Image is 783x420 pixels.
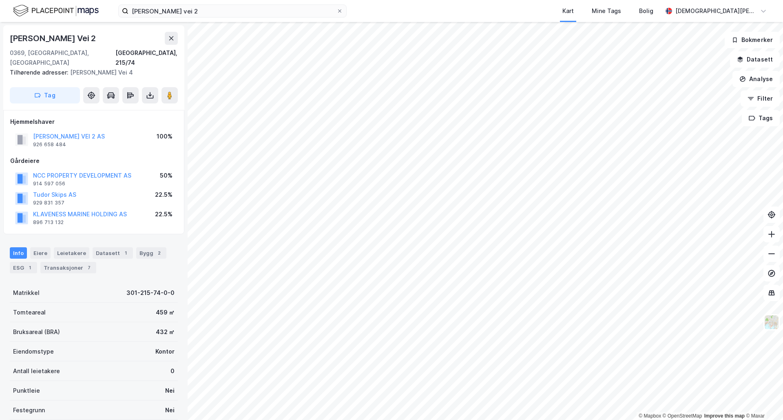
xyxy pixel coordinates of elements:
[30,247,51,259] div: Eiere
[128,5,336,17] input: Søk på adresse, matrikkel, gårdeiere, leietakere eller personer
[10,156,177,166] div: Gårdeiere
[13,386,40,396] div: Punktleie
[592,6,621,16] div: Mine Tags
[13,405,45,415] div: Festegrunn
[725,32,780,48] button: Bokmerker
[155,249,163,257] div: 2
[155,190,173,200] div: 22.5%
[136,247,166,259] div: Bygg
[33,180,65,187] div: 914 597 056
[10,68,171,77] div: [PERSON_NAME] Vei 4
[115,48,178,68] div: [GEOGRAPHIC_DATA], 215/74
[13,4,99,18] img: logo.f888ab2527a4732fd821a326f86c7f29.svg
[10,247,27,259] div: Info
[730,51,780,68] button: Datasett
[165,405,175,415] div: Nei
[33,200,64,206] div: 929 831 357
[742,110,780,126] button: Tags
[13,288,40,298] div: Matrikkel
[160,171,173,180] div: 50%
[675,6,757,16] div: [DEMOGRAPHIC_DATA][PERSON_NAME]
[10,262,37,273] div: ESG
[742,381,783,420] iframe: Chat Widget
[13,327,60,337] div: Bruksareal (BRA)
[764,314,779,330] img: Z
[26,264,34,272] div: 1
[93,247,133,259] div: Datasett
[126,288,175,298] div: 301-215-74-0-0
[639,413,661,419] a: Mapbox
[742,381,783,420] div: Kontrollprogram for chat
[170,366,175,376] div: 0
[40,262,96,273] div: Transaksjoner
[10,69,70,76] span: Tilhørende adresser:
[13,347,54,356] div: Eiendomstype
[663,413,702,419] a: OpenStreetMap
[156,308,175,317] div: 459 ㎡
[165,386,175,396] div: Nei
[13,308,46,317] div: Tomteareal
[10,32,97,45] div: [PERSON_NAME] Vei 2
[10,48,115,68] div: 0369, [GEOGRAPHIC_DATA], [GEOGRAPHIC_DATA]
[562,6,574,16] div: Kart
[10,87,80,103] button: Tag
[741,90,780,107] button: Filter
[155,347,175,356] div: Kontor
[156,327,175,337] div: 432 ㎡
[85,264,93,272] div: 7
[732,71,780,87] button: Analyse
[155,209,173,219] div: 22.5%
[639,6,653,16] div: Bolig
[122,249,130,257] div: 1
[33,219,64,226] div: 896 713 132
[157,132,173,141] div: 100%
[33,141,66,148] div: 926 658 484
[54,247,89,259] div: Leietakere
[704,413,745,419] a: Improve this map
[10,117,177,127] div: Hjemmelshaver
[13,366,60,376] div: Antall leietakere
